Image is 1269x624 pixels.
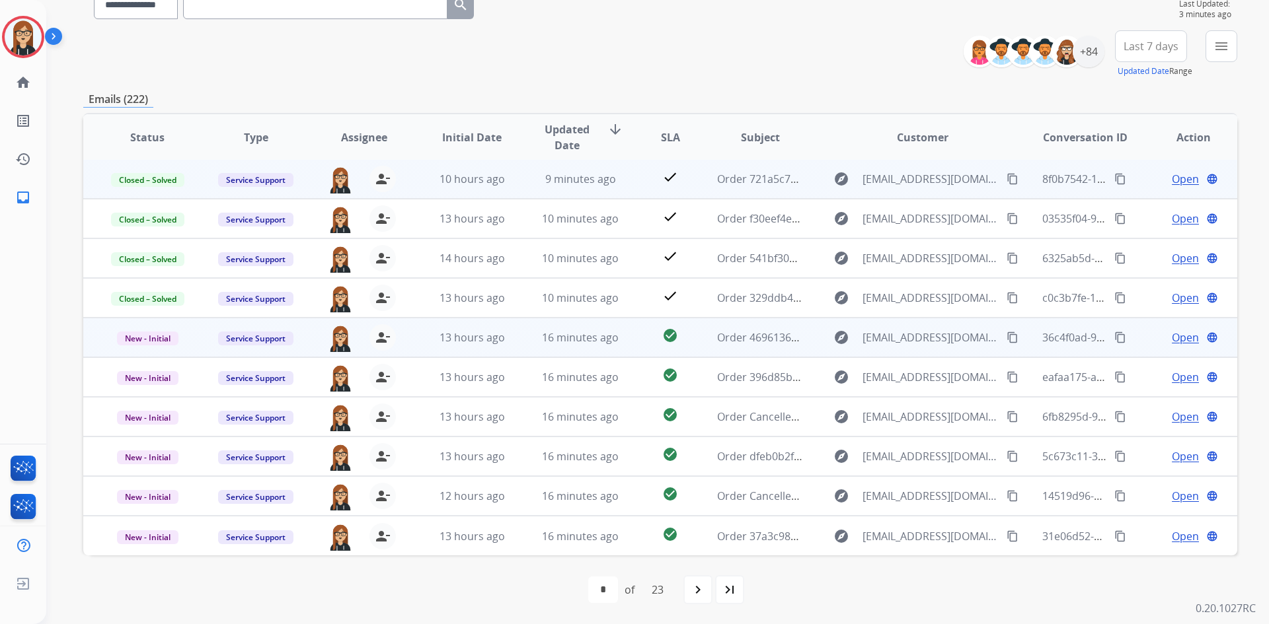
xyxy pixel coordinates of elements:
mat-icon: content_copy [1114,292,1126,304]
span: New - Initial [117,530,178,544]
span: 5c673c11-31be-41e2-86b0-e1b6a90248eb [1042,449,1247,464]
mat-icon: check_circle [662,407,678,423]
span: Order 721a5c7e-c5ee-4e5f-9251-a6a20917c1d8 [717,172,949,186]
mat-icon: content_copy [1007,331,1019,343]
div: of [625,582,634,598]
span: Open [1172,290,1199,306]
img: agent-avatar [327,245,354,273]
span: Closed – Solved [111,173,184,187]
mat-icon: person_remove [375,250,391,266]
div: 23 [641,576,674,603]
mat-icon: check_circle [662,526,678,542]
span: Type [244,129,268,145]
mat-icon: check [662,169,678,185]
img: agent-avatar [327,166,354,193]
span: 13 hours ago [440,211,505,226]
mat-icon: person_remove [375,488,391,504]
span: Service Support [218,213,293,226]
mat-icon: check [662,248,678,264]
span: New - Initial [117,411,178,425]
span: [EMAIL_ADDRESS][DOMAIN_NAME] [863,171,999,187]
span: Customer [897,129,948,145]
mat-icon: list_alt [15,113,31,129]
span: Open [1172,329,1199,345]
span: 13 hours ago [440,449,505,464]
mat-icon: language [1206,530,1218,542]
mat-icon: language [1206,252,1218,264]
mat-icon: content_copy [1114,530,1126,542]
mat-icon: content_copy [1007,411,1019,423]
span: Open [1172,171,1199,187]
span: Service Support [218,173,293,187]
img: agent-avatar [327,324,354,352]
mat-icon: content_copy [1007,213,1019,225]
span: Service Support [218,411,293,425]
span: Order f30eef4e-3587-4d47-a6e3-5efb8ab61d14 [717,211,948,226]
span: Updated Date [537,121,597,153]
mat-icon: explore [833,211,849,226]
mat-icon: home [15,75,31,90]
mat-icon: content_copy [1114,213,1126,225]
img: agent-avatar [327,403,354,431]
mat-icon: person_remove [375,448,391,464]
button: Last 7 days [1115,30,1187,62]
mat-icon: check_circle [662,486,678,502]
span: 03535f04-9d1c-4793-8a74-3b0f7c6a3b85 [1042,211,1241,226]
mat-icon: arrow_downward [607,121,623,137]
span: 9 minutes ago [545,172,616,186]
mat-icon: explore [833,250,849,266]
span: Service Support [218,252,293,266]
mat-icon: content_copy [1114,173,1126,185]
span: [EMAIL_ADDRESS][DOMAIN_NAME] [863,448,999,464]
span: c0c3b7fe-1245-42c4-adaa-08ec57fd6c4c [1042,291,1239,305]
span: [EMAIL_ADDRESS][DOMAIN_NAME] [863,250,999,266]
span: Last 7 days [1124,44,1178,49]
span: [EMAIL_ADDRESS][DOMAIN_NAME] [863,369,999,385]
span: 13 hours ago [440,370,505,384]
mat-icon: content_copy [1114,371,1126,383]
span: 13 hours ago [440,529,505,543]
mat-icon: navigate_next [690,582,706,598]
span: Range [1118,65,1192,77]
span: Conversation ID [1043,129,1128,145]
mat-icon: inbox [15,190,31,205]
mat-icon: content_copy [1007,490,1019,502]
span: Order 37a3c989-5a03-45ec-acbe-647658a3d786 [717,529,952,543]
span: 6325ab5d-074d-407e-b98b-9899a9c83d55 [1042,251,1249,265]
mat-icon: language [1206,371,1218,383]
mat-icon: language [1206,213,1218,225]
span: Initial Date [442,129,502,145]
span: Service Support [218,530,293,544]
span: Order 4696136921 [717,330,809,345]
mat-icon: content_copy [1114,252,1126,264]
mat-icon: history [15,151,31,167]
button: Updated Date [1118,66,1169,77]
span: 10 minutes ago [542,211,619,226]
span: 3 minutes ago [1179,9,1237,20]
mat-icon: explore [833,409,849,425]
span: SLA [661,129,680,145]
span: 12 hours ago [440,489,505,503]
span: Order Cancelled 805aea78-9aa9-459b-9225-61fec5198290 [717,409,1001,424]
mat-icon: explore [833,171,849,187]
span: 16 minutes ago [542,330,619,345]
span: Open [1172,369,1199,385]
span: 14 hours ago [440,251,505,265]
mat-icon: content_copy [1114,450,1126,462]
span: 31e06d52-8379-46d1-8e64-3f89adbcef4b [1042,529,1243,543]
span: Order 329ddb4c-10b4-4353-9777-c1e02c1970c1 [717,291,953,305]
span: 13 hours ago [440,409,505,424]
span: Service Support [218,450,293,464]
img: agent-avatar [327,523,354,551]
mat-icon: content_copy [1007,292,1019,304]
mat-icon: person_remove [375,211,391,226]
span: 36c4f0ad-9053-43e8-b989-d4fcb1a7ff2d [1042,330,1238,345]
span: 16 minutes ago [542,449,619,464]
span: [EMAIL_ADDRESS][DOMAIN_NAME] [863,211,999,226]
mat-icon: language [1206,331,1218,343]
mat-icon: menu [1213,38,1229,54]
mat-icon: person_remove [375,171,391,187]
span: Service Support [218,490,293,504]
mat-icon: language [1206,292,1218,304]
mat-icon: content_copy [1114,331,1126,343]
